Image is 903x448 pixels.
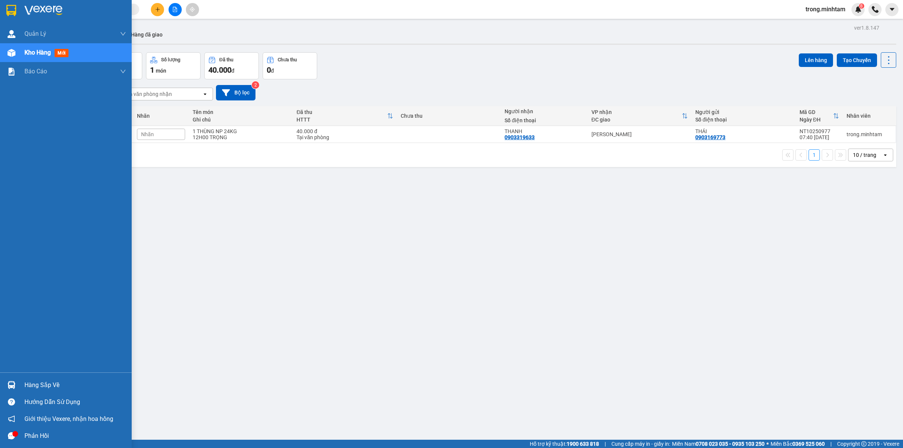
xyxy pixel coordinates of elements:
[24,29,46,38] span: Quản Lý
[505,117,584,123] div: Số điện thoại
[278,57,297,62] div: Chưa thu
[24,67,47,76] span: Báo cáo
[8,398,15,405] span: question-circle
[193,117,289,123] div: Ghi chú
[847,113,892,119] div: Nhân viên
[861,441,867,446] span: copyright
[6,5,16,16] img: logo-vxr
[24,414,113,424] span: Giới thiệu Vexere, nhận hoa hồng
[161,57,180,62] div: Số lượng
[120,68,126,74] span: down
[800,117,833,123] div: Ngày ĐH
[830,440,832,448] span: |
[611,440,670,448] span: Cung cấp máy in - giấy in:
[855,6,862,13] img: icon-new-feature
[882,152,888,158] svg: open
[696,441,765,447] strong: 0708 023 035 - 0935 103 250
[193,109,289,115] div: Tên món
[766,442,769,445] span: ⚪️
[799,53,833,67] button: Lên hàng
[156,68,166,74] span: món
[208,65,231,74] span: 40.000
[190,7,195,12] span: aim
[505,128,584,134] div: THANH
[837,53,877,67] button: Tạo Chuyến
[8,415,15,422] span: notification
[860,3,863,9] span: 8
[401,113,497,119] div: Chưa thu
[530,440,599,448] span: Hỗ trợ kỹ thuật:
[505,108,584,114] div: Người nhận
[854,24,879,32] div: ver 1.8.147
[120,90,172,98] div: Chọn văn phòng nhận
[296,134,393,140] div: Tại văn phòng
[505,134,535,140] div: 0903319633
[24,396,126,408] div: Hướng dẫn sử dụng
[169,3,182,16] button: file-add
[695,117,792,123] div: Số điện thoại
[605,440,606,448] span: |
[263,52,317,79] button: Chưa thu0đ
[186,3,199,16] button: aim
[8,49,15,57] img: warehouse-icon
[150,65,154,74] span: 1
[800,109,833,115] div: Mã GD
[591,109,682,115] div: VP nhận
[24,430,126,442] div: Phản hồi
[231,68,234,74] span: đ
[296,109,387,115] div: Đã thu
[809,149,820,161] button: 1
[885,3,898,16] button: caret-down
[296,117,387,123] div: HTTT
[202,91,208,97] svg: open
[193,128,289,134] div: 1 THÙNG NP 24KG
[889,6,895,13] span: caret-down
[591,117,682,123] div: ĐC giao
[588,106,692,126] th: Toggle SortBy
[771,440,825,448] span: Miền Bắc
[151,3,164,16] button: plus
[800,5,851,14] span: trong.minhtam
[672,440,765,448] span: Miền Nam
[853,151,876,159] div: 10 / trang
[8,68,15,76] img: solution-icon
[155,7,160,12] span: plus
[24,380,126,391] div: Hàng sắp về
[872,6,879,13] img: phone-icon
[8,381,15,389] img: warehouse-icon
[146,52,201,79] button: Số lượng1món
[204,52,259,79] button: Đã thu40.000đ
[137,113,185,119] div: Nhãn
[847,131,892,137] div: trong.minhtam
[859,3,864,9] sup: 8
[8,30,15,38] img: warehouse-icon
[800,134,839,140] div: 07:40 [DATE]
[296,128,393,134] div: 40.000 đ
[125,26,169,44] button: Hàng đã giao
[24,49,51,56] span: Kho hàng
[8,432,15,439] span: message
[141,131,154,137] span: Nhãn
[792,441,825,447] strong: 0369 525 060
[252,81,259,89] sup: 2
[695,128,792,134] div: THÁI
[293,106,397,126] th: Toggle SortBy
[219,57,233,62] div: Đã thu
[120,31,126,37] span: down
[267,65,271,74] span: 0
[55,49,68,57] span: mới
[193,134,289,140] div: 12H00 TRỌNG
[567,441,599,447] strong: 1900 633 818
[172,7,178,12] span: file-add
[591,131,688,137] div: [PERSON_NAME]
[216,85,255,100] button: Bộ lọc
[271,68,274,74] span: đ
[695,134,725,140] div: 0903169773
[796,106,843,126] th: Toggle SortBy
[800,128,839,134] div: NT10250977
[695,109,792,115] div: Người gửi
